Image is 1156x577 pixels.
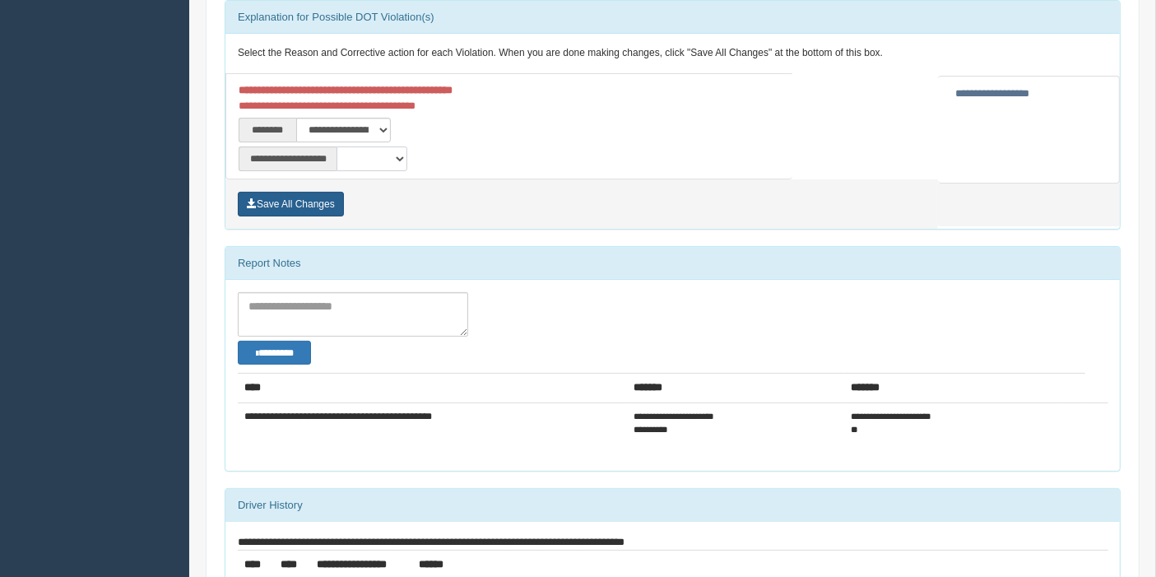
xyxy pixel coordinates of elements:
[225,247,1120,280] div: Report Notes
[238,192,344,216] button: Save
[225,34,1120,73] div: Select the Reason and Corrective action for each Violation. When you are done making changes, cli...
[225,1,1120,34] div: Explanation for Possible DOT Violation(s)
[225,489,1120,522] div: Driver History
[238,341,311,365] button: Change Filter Options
